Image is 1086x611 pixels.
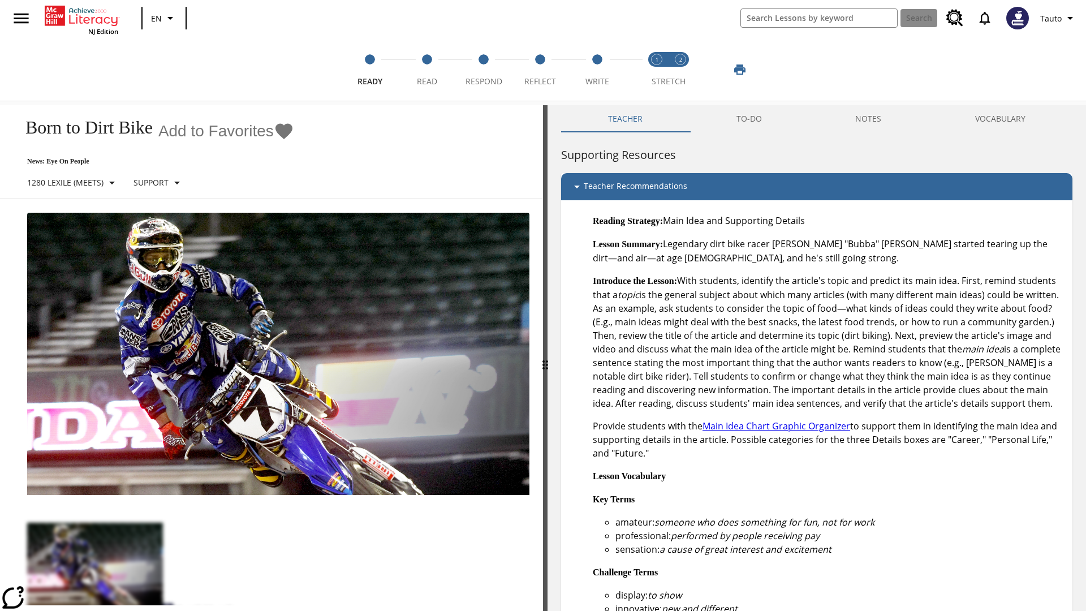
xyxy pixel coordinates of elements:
strong: Lesson Summary: [593,239,663,249]
strong: Key Terms [593,494,635,504]
p: Main Idea and Supporting Details [593,214,1063,228]
h6: Supporting Resources [561,146,1072,164]
button: Reflect step 4 of 5 [507,38,573,101]
span: Add to Favorites [158,122,274,140]
li: amateur: [615,515,1063,529]
button: Write step 5 of 5 [564,38,630,101]
button: Stretch Respond step 2 of 2 [664,38,697,101]
li: display: [615,588,1063,602]
li: sensation: [615,543,1063,556]
em: main idea [962,343,1004,355]
strong: Introduce the Lesson: [593,276,677,286]
li: professional: [615,529,1063,543]
p: Legendary dirt bike racer [PERSON_NAME] "Bubba" [PERSON_NAME] started tearing up the dirt—and air... [593,237,1063,265]
a: Resource Center, Will open in new tab [940,3,970,33]
input: search field [741,9,897,27]
button: TO-DO [689,105,809,132]
span: NJ Edition [88,27,118,36]
em: a cause of great interest and excitement [660,543,831,556]
span: Reflect [524,76,556,87]
strong: Challenge Terms [593,567,658,577]
span: Tauto [1040,12,1062,24]
p: Teacher Recommendations [584,180,687,193]
a: Notifications [970,3,999,33]
strong: Lesson Vocabulary [593,471,666,481]
text: 1 [656,56,658,63]
span: STRETCH [652,76,686,87]
button: VOCABULARY [928,105,1072,132]
em: topic [618,289,639,301]
h1: Born to Dirt Bike [14,117,153,138]
button: Add to Favorites - Born to Dirt Bike [158,121,294,141]
p: With students, identify the article's topic and predict its main idea. First, remind students tha... [593,274,1063,410]
em: performed by people receiving pay [671,530,820,542]
text: 2 [679,56,682,63]
em: to show [648,589,682,601]
span: Ready [357,76,382,87]
button: Language: EN, Select a language [146,8,182,28]
p: Support [133,177,169,188]
button: Stretch Read step 1 of 2 [640,38,673,101]
span: Read [417,76,437,87]
p: News: Eye On People [14,157,294,166]
p: Provide students with the to support them in identifying the main idea and supporting details in ... [593,419,1063,460]
button: Read step 2 of 5 [394,38,459,101]
div: Instructional Panel Tabs [561,105,1072,132]
div: Teacher Recommendations [561,173,1072,200]
button: NOTES [809,105,929,132]
a: Main Idea Chart Graphic Organizer [703,420,850,432]
button: Print [722,59,758,80]
span: Write [585,76,609,87]
img: Motocross racer James Stewart flies through the air on his dirt bike. [27,213,529,496]
img: Avatar [1006,7,1029,29]
div: Home [45,3,118,36]
button: Respond step 3 of 5 [451,38,516,101]
button: Select a new avatar [999,3,1036,33]
div: activity [548,105,1086,611]
button: Select Lexile, 1280 Lexile (Meets) [23,173,123,193]
button: Scaffolds, Support [129,173,188,193]
button: Profile/Settings [1036,8,1081,28]
button: Open side menu [5,2,38,35]
div: Press Enter or Spacebar and then press right and left arrow keys to move the slider [543,105,548,611]
span: EN [151,12,162,24]
button: Ready step 1 of 5 [337,38,403,101]
strong: Reading Strategy: [593,216,663,226]
span: Respond [466,76,502,87]
button: Teacher [561,105,689,132]
em: someone who does something for fun, not for work [654,516,874,528]
p: 1280 Lexile (Meets) [27,177,104,188]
